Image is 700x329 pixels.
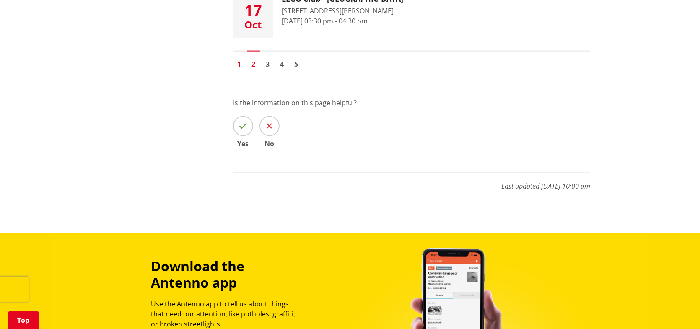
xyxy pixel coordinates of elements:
a: Go to page 3 [262,58,274,70]
a: Go to page 5 [290,58,303,70]
h3: Download the Antenno app [151,258,303,290]
a: Top [8,311,39,329]
div: Oct [233,20,273,30]
p: Is the information on this page helpful? [233,98,590,108]
a: Page 2 [247,58,260,70]
p: Use the Antenno app to tell us about things that need our attention, like potholes, graffiti, or ... [151,299,303,329]
div: 17 [233,3,273,18]
nav: Pagination [233,51,590,73]
p: Last updated [DATE] 10:00 am [233,172,590,191]
a: Go to page 4 [276,58,288,70]
time: [DATE] 03:30 pm - 04:30 pm [282,16,368,26]
span: Yes [233,140,253,147]
span: No [259,140,280,147]
a: Go to page 1 [233,58,246,70]
iframe: Messenger Launcher [661,294,692,324]
div: [STREET_ADDRESS][PERSON_NAME] [282,6,403,16]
